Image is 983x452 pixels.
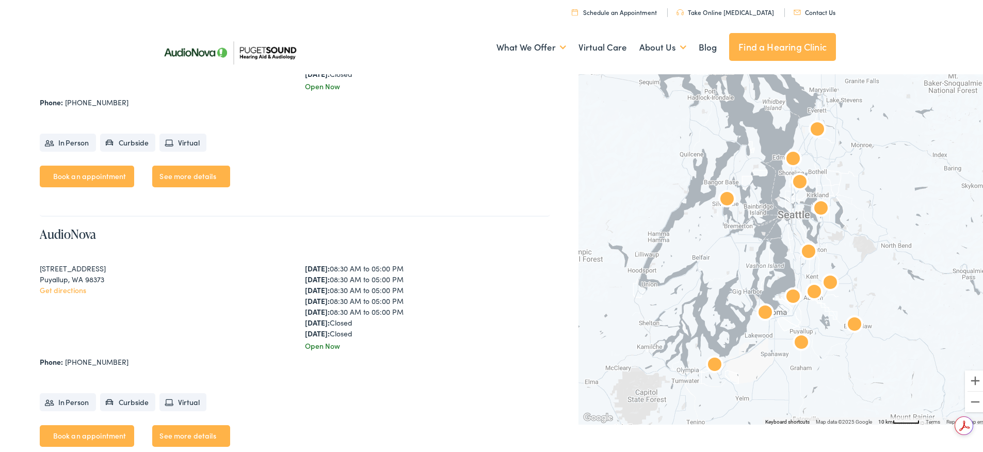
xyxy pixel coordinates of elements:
[715,186,739,211] div: AudioNova
[305,262,550,337] div: 08:30 AM to 05:00 PM 08:30 AM to 05:00 PM 08:30 AM to 05:00 PM 08:30 AM to 05:00 PM 08:30 AM to 0...
[781,146,805,171] div: AudioNova
[305,79,550,90] div: Open Now
[753,300,778,325] div: AudioNova
[809,196,833,220] div: AudioNova
[159,132,206,150] li: Virtual
[802,279,827,304] div: AudioNova
[702,352,727,377] div: AudioNova
[40,283,86,294] a: Get directions
[794,6,835,15] a: Contact Us
[305,283,330,294] strong: [DATE]:
[65,355,128,365] a: [PHONE_NUMBER]
[878,417,893,423] span: 10 km
[305,305,330,315] strong: [DATE]:
[875,416,923,423] button: Map Scale: 10 km per 48 pixels
[816,417,872,423] span: Map data ©2025 Google
[572,6,657,15] a: Schedule an Appointment
[40,392,96,410] li: In Person
[781,284,805,309] div: AudioNova
[581,410,615,423] a: Open this area in Google Maps (opens a new window)
[787,169,812,194] div: AudioNova
[794,8,801,13] img: utility icon
[805,117,830,141] div: Puget Sound Hearing Aid &#038; Audiology by AudioNova
[100,392,156,410] li: Curbside
[572,7,578,14] img: utility icon
[496,27,566,65] a: What We Offer
[699,27,717,65] a: Blog
[40,224,96,241] a: AudioNova
[40,132,96,150] li: In Person
[305,67,330,77] strong: [DATE]:
[40,95,63,106] strong: Phone:
[100,132,156,150] li: Curbside
[305,294,330,304] strong: [DATE]:
[676,8,684,14] img: utility icon
[789,330,814,354] div: AudioNova
[729,31,836,59] a: Find a Hearing Clinic
[40,355,63,365] strong: Phone:
[581,410,615,423] img: Google
[926,417,940,423] a: Terms (opens in new tab)
[305,316,330,326] strong: [DATE]:
[305,262,330,272] strong: [DATE]:
[40,164,135,186] a: Book an appointment
[152,424,230,445] a: See more details
[305,272,330,283] strong: [DATE]:
[65,95,128,106] a: [PHONE_NUMBER]
[305,339,550,350] div: Open Now
[818,270,843,295] div: AudioNova
[40,262,285,272] div: [STREET_ADDRESS]
[578,27,627,65] a: Virtual Care
[40,272,285,283] div: Puyallup, WA 98373
[152,164,230,186] a: See more details
[159,392,206,410] li: Virtual
[40,424,135,445] a: Book an appointment
[305,327,330,337] strong: [DATE]:
[796,239,821,264] div: AudioNova
[765,417,810,424] button: Keyboard shortcuts
[676,6,774,15] a: Take Online [MEDICAL_DATA]
[842,312,867,336] div: AudioNova
[639,27,686,65] a: About Us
